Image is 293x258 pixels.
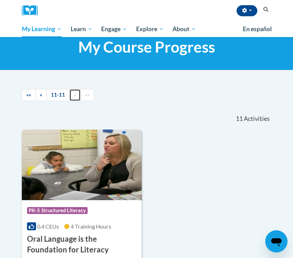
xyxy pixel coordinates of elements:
a: My Learning [17,21,66,37]
span: Learn [71,25,92,33]
img: Course Logo [22,130,142,200]
span: Activities [244,115,270,123]
span: En español [243,25,272,33]
span: About [172,25,196,33]
span: «« [26,92,31,98]
span: 11 [236,115,243,123]
h3: Oral Language is the Foundation for Literacy [27,234,136,255]
span: « [40,92,42,98]
span: Explore [136,25,164,33]
a: End [80,89,94,101]
span: »» [85,92,90,98]
span: » [74,92,76,98]
span: PK-5 Structured Literacy [27,207,88,214]
a: Begining [22,89,36,101]
a: Engage [97,21,132,37]
span: Engage [101,25,127,33]
a: Explore [132,21,168,37]
a: Cox Campus [22,5,43,16]
span: My Learning [22,25,62,33]
img: Logo brand [22,5,43,16]
a: Learn [66,21,97,37]
a: About [168,21,201,37]
a: Next [69,89,81,101]
div: Main menu [17,21,276,37]
span: My Course Progress [78,38,215,56]
a: En español [238,22,276,36]
button: Account Settings [237,5,257,16]
span: 0.4 CEUs [37,223,59,230]
span: 4 Training Hours [71,223,111,230]
iframe: Button to launch messaging window [265,230,287,252]
a: 11-11 [46,89,70,101]
button: Search [261,6,271,14]
a: Previous [35,89,47,101]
